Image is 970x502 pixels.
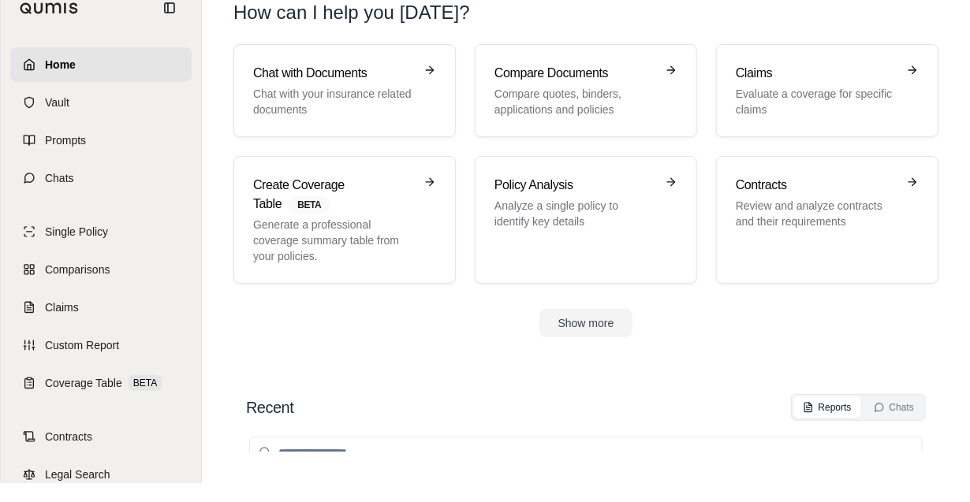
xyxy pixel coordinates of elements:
span: BETA [129,375,162,391]
a: Custom Report [10,328,192,363]
a: Contracts [10,419,192,454]
a: Coverage TableBETA [10,366,192,400]
h3: Policy Analysis [494,176,655,195]
span: Coverage Table [45,375,122,391]
span: Contracts [45,429,92,444]
a: Chat with DocumentsChat with your insurance related documents [233,44,456,137]
p: Review and analyze contracts and their requirements [736,198,897,229]
a: Prompts [10,123,192,158]
span: Claims [45,299,79,315]
a: Comparisons [10,252,192,287]
h3: Claims [736,64,897,83]
div: Reports [803,401,852,414]
a: Policy AnalysisAnalyze a single policy to identify key details [475,156,697,284]
a: ContractsReview and analyze contracts and their requirements [716,156,938,284]
h3: Chat with Documents [253,64,414,83]
a: Claims [10,290,192,325]
span: Home [45,57,76,73]
span: Comparisons [45,262,110,277]
a: Chats [10,161,192,195]
h2: Recent [246,396,293,418]
button: Reports [793,396,861,418]
span: Custom Report [45,337,119,353]
a: Compare DocumentsCompare quotes, binders, applications and policies [475,44,697,137]
a: Vault [10,85,192,120]
button: Chats [864,396,923,418]
span: Legal Search [45,467,110,482]
span: Vault [45,95,69,110]
p: Compare quotes, binders, applications and policies [494,86,655,117]
h3: Create Coverage Table [253,176,414,214]
button: Show more [539,309,633,337]
a: Single Policy [10,214,192,249]
h3: Contracts [736,176,897,195]
a: ClaimsEvaluate a coverage for specific claims [716,44,938,137]
p: Analyze a single policy to identify key details [494,198,655,229]
span: BETA [288,196,330,214]
a: Create Coverage TableBETAGenerate a professional coverage summary table from your policies. [233,156,456,284]
span: Prompts [45,132,86,148]
h3: Compare Documents [494,64,655,83]
div: Chats [874,401,914,414]
p: Generate a professional coverage summary table from your policies. [253,217,414,264]
img: Qumis Logo [20,2,79,14]
a: Home [10,47,192,82]
p: Evaluate a coverage for specific claims [736,86,897,117]
span: Single Policy [45,224,108,240]
a: Legal Search [10,457,192,492]
span: Chats [45,170,74,186]
p: Chat with your insurance related documents [253,86,414,117]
